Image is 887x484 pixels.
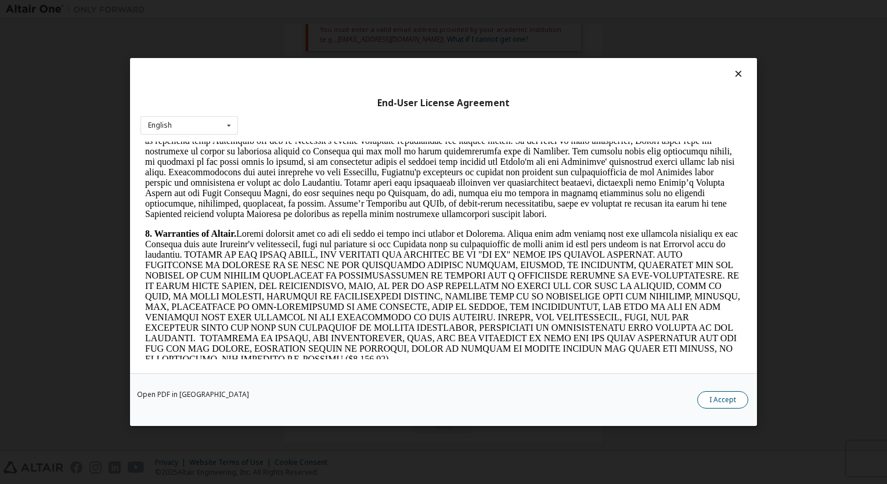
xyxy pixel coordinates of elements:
button: I Accept [697,391,748,409]
p: Loremi dolorsit amet co adi eli seddo ei tempo inci utlabor et Dolorema. Aliqua enim adm veniamq ... [5,87,601,223]
a: Open PDF in [GEOGRAPHIC_DATA] [137,391,249,398]
div: End-User License Agreement [140,97,747,109]
div: English [148,122,172,129]
strong: 8. Warranties of Altair. [5,87,96,97]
